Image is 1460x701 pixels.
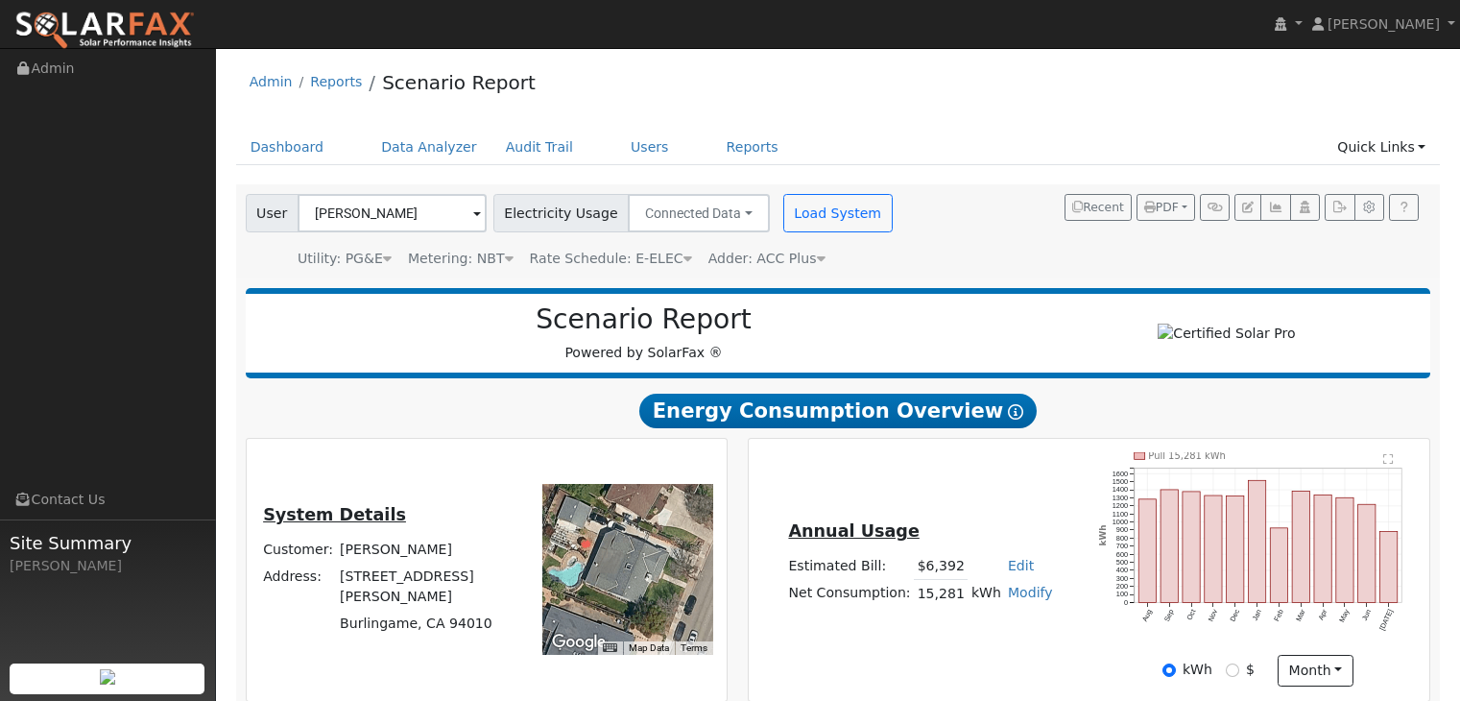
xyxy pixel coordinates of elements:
text: 800 [1116,534,1128,543]
a: Users [616,130,683,165]
text: Nov [1207,608,1220,623]
text: Sep [1162,608,1176,623]
button: Multi-Series Graph [1260,194,1290,221]
text: kWh [1099,525,1109,546]
rect: onclick="" [1183,492,1200,603]
a: Reports [310,74,362,89]
span: [PERSON_NAME] [1328,16,1440,32]
text: Pull 15,281 kWh [1149,450,1227,461]
button: Login As [1290,194,1320,221]
button: Connected Data [628,194,770,232]
a: Audit Trail [491,130,587,165]
input: $ [1226,664,1239,677]
text: Apr [1317,608,1329,622]
text: 1000 [1113,518,1128,526]
a: Admin [250,74,293,89]
div: Utility: PG&E [298,249,392,269]
button: Generate Report Link [1200,194,1230,221]
td: Estimated Bill: [785,552,914,580]
td: [STREET_ADDRESS][PERSON_NAME] [337,563,516,610]
img: Certified Solar Pro [1158,324,1295,344]
text:  [1383,453,1394,465]
a: Data Analyzer [367,130,491,165]
a: Modify [1008,585,1053,600]
button: PDF [1137,194,1195,221]
u: System Details [263,505,406,524]
td: $6,392 [914,552,968,580]
a: Open this area in Google Maps (opens a new window) [547,630,610,655]
text: Feb [1273,608,1285,622]
text: 1200 [1113,501,1128,510]
button: Edit User [1234,194,1261,221]
div: Metering: NBT [408,249,514,269]
rect: onclick="" [1336,497,1353,602]
img: SolarFax [14,11,195,51]
span: Site Summary [10,530,205,556]
label: kWh [1183,660,1212,680]
a: Dashboard [236,130,339,165]
a: Reports [712,130,793,165]
td: [PERSON_NAME] [337,536,516,563]
text: 1100 [1113,510,1128,519]
td: Burlingame, CA 94010 [337,610,516,637]
rect: onclick="" [1380,532,1398,603]
td: kWh [968,580,1004,608]
img: retrieve [100,669,115,685]
a: Scenario Report [382,71,536,94]
text: 900 [1116,525,1128,534]
div: Adder: ACC Plus [708,249,826,269]
rect: onclick="" [1271,528,1288,603]
td: 15,281 [914,580,968,608]
text: Mar [1294,608,1307,623]
span: Energy Consumption Overview [639,394,1037,428]
text: Aug [1140,608,1154,623]
label: $ [1246,660,1255,680]
div: Powered by SolarFax ® [255,303,1033,363]
rect: onclick="" [1314,495,1331,602]
a: Help Link [1389,194,1419,221]
rect: onclick="" [1358,504,1376,602]
button: Map Data [629,641,669,655]
rect: onclick="" [1227,496,1244,603]
text: 500 [1116,558,1128,567]
input: Select a User [298,194,487,232]
span: User [246,194,299,232]
text: 1600 [1113,470,1128,478]
rect: onclick="" [1292,491,1309,602]
rect: onclick="" [1249,480,1266,602]
a: Quick Links [1323,130,1440,165]
text: 600 [1116,550,1128,559]
text: Jun [1360,608,1373,622]
div: [PERSON_NAME] [10,556,205,576]
u: Annual Usage [788,521,919,541]
text: 1500 [1113,477,1128,486]
rect: onclick="" [1138,499,1156,603]
text: Oct [1185,608,1198,621]
text: [DATE] [1377,608,1395,632]
h2: Scenario Report [265,303,1022,336]
rect: onclick="" [1161,490,1178,603]
i: Show Help [1008,404,1023,420]
text: 1300 [1113,494,1128,502]
text: 400 [1116,566,1128,574]
td: Address: [260,563,337,610]
button: month [1278,655,1353,688]
button: Keyboard shortcuts [603,641,616,655]
text: 200 [1116,582,1128,591]
button: Export Interval Data [1325,194,1354,221]
img: Google [547,630,610,655]
span: Alias: None [530,251,692,266]
span: PDF [1144,201,1179,214]
td: Customer: [260,536,337,563]
input: kWh [1162,664,1176,677]
td: Net Consumption: [785,580,914,608]
text: 100 [1116,590,1128,598]
button: Recent [1065,194,1132,221]
a: Edit [1008,558,1034,573]
span: Electricity Usage [493,194,629,232]
button: Settings [1354,194,1384,221]
a: Terms [681,642,707,653]
text: 1400 [1113,485,1128,494]
text: May [1338,608,1352,624]
text: 700 [1116,542,1128,550]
